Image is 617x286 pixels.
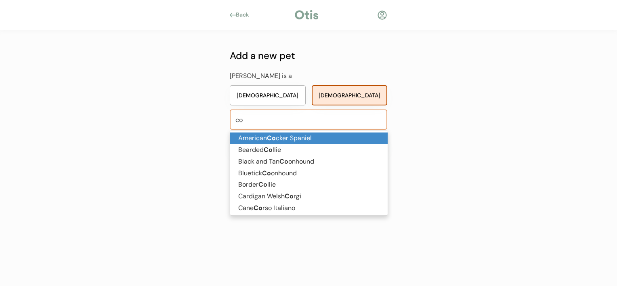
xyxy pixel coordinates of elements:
p: ckachon [230,214,388,226]
p: Bluetick onhound [230,168,388,179]
strong: Co [285,192,294,200]
div: [PERSON_NAME] is a [230,71,387,81]
p: Cardigan Welsh rgi [230,191,388,202]
strong: Co [238,215,247,224]
strong: Co [258,180,267,189]
button: [DEMOGRAPHIC_DATA] [230,85,306,105]
div: Back [236,11,254,19]
p: Bearded llie [230,144,388,156]
p: American cker Spaniel [230,132,388,144]
strong: Co [264,145,273,154]
strong: Co [267,134,276,142]
p: Cane rso Italiano [230,202,388,214]
div: Add a new pet [230,48,387,63]
input: Breed [230,109,387,130]
p: Border llie [230,179,388,191]
strong: Co [279,157,288,166]
strong: Co [262,169,271,177]
p: Black and Tan onhound [230,156,388,168]
strong: Co [254,204,262,212]
button: [DEMOGRAPHIC_DATA] [312,85,388,105]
